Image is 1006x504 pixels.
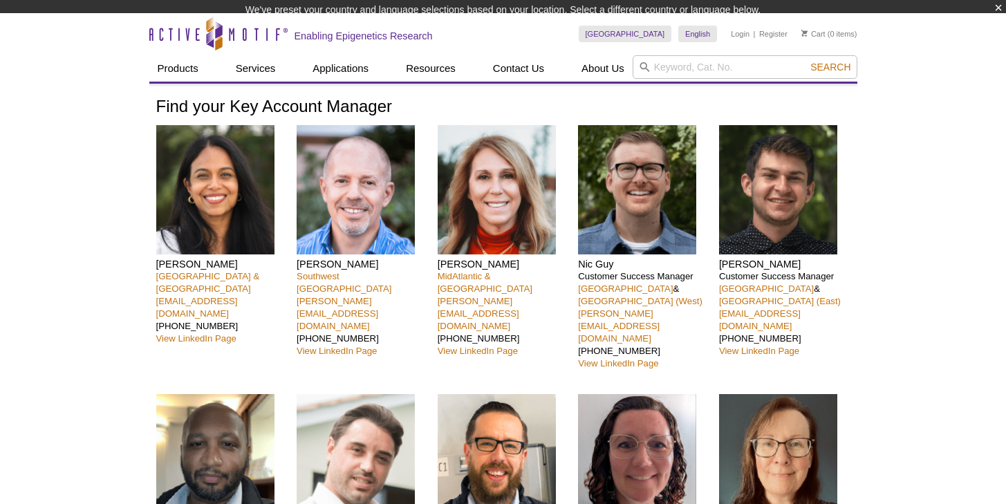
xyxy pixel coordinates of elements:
[678,26,717,42] a: English
[297,270,427,357] p: [PHONE_NUMBER]
[485,55,552,82] a: Contact Us
[573,55,633,82] a: About Us
[149,55,207,82] a: Products
[295,30,433,42] h2: Enabling Epigenetics Research
[719,296,841,306] a: [GEOGRAPHIC_DATA] (East)
[297,125,415,254] img: Seth Rubin headshot
[398,55,464,82] a: Resources
[156,271,260,294] a: [GEOGRAPHIC_DATA] & [GEOGRAPHIC_DATA]
[438,270,568,357] p: [PHONE_NUMBER]
[719,125,837,254] img: Sam Mayorga headshot
[578,125,696,254] img: Nic Guy headshot
[801,26,857,42] li: (0 items)
[156,97,850,118] h1: Find your Key Account Manager
[633,55,857,79] input: Keyword, Cat. No.
[297,271,391,294] a: Southwest [GEOGRAPHIC_DATA]
[719,283,814,294] a: [GEOGRAPHIC_DATA]
[297,258,427,270] h4: [PERSON_NAME]
[297,296,378,331] a: [PERSON_NAME][EMAIL_ADDRESS][DOMAIN_NAME]
[579,26,672,42] a: [GEOGRAPHIC_DATA]
[156,258,287,270] h4: [PERSON_NAME]
[578,358,658,368] a: View LinkedIn Page
[156,333,236,344] a: View LinkedIn Page
[806,61,855,73] button: Search
[719,308,801,331] a: [EMAIL_ADDRESS][DOMAIN_NAME]
[801,29,826,39] a: Cart
[156,296,238,319] a: [EMAIL_ADDRESS][DOMAIN_NAME]
[578,283,673,294] a: [GEOGRAPHIC_DATA]
[731,29,749,39] a: Login
[297,346,377,356] a: View LinkedIn Page
[304,55,377,82] a: Applications
[801,30,808,37] img: Your Cart
[578,296,702,306] a: [GEOGRAPHIC_DATA] (West)
[438,125,556,254] img: Patrisha Femia headshot
[719,270,850,357] p: Customer Success Manager & [PHONE_NUMBER]
[719,258,850,270] h4: [PERSON_NAME]
[156,125,274,254] img: Nivanka Paranavitana headshot
[537,10,573,43] img: Change Here
[438,346,518,356] a: View LinkedIn Page
[759,29,788,39] a: Register
[438,258,568,270] h4: [PERSON_NAME]
[156,270,287,345] p: [PHONE_NUMBER]
[438,296,519,331] a: [PERSON_NAME][EMAIL_ADDRESS][DOMAIN_NAME]
[719,346,799,356] a: View LinkedIn Page
[227,55,284,82] a: Services
[438,271,532,294] a: MidAtlantic & [GEOGRAPHIC_DATA]
[578,258,709,270] h4: Nic Guy
[578,270,709,370] p: Customer Success Manager & [PHONE_NUMBER]
[578,308,660,344] a: [PERSON_NAME][EMAIL_ADDRESS][DOMAIN_NAME]
[810,62,850,73] span: Search
[754,26,756,42] li: |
